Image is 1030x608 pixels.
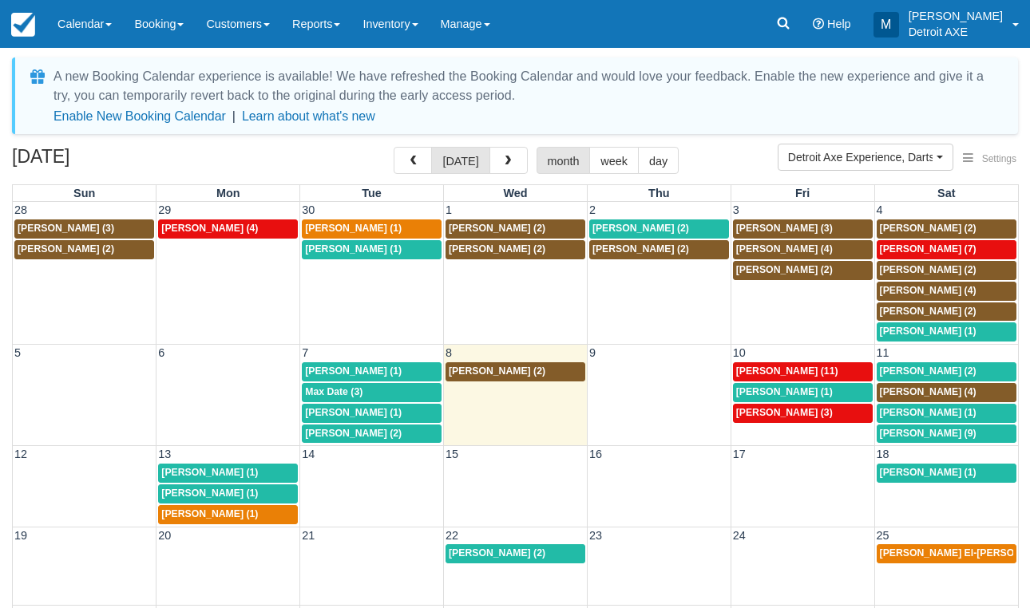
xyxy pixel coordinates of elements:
span: Sat [937,187,955,199]
a: [PERSON_NAME] (2) [446,362,585,381]
a: [PERSON_NAME] El-[PERSON_NAME] (2) [877,544,1016,563]
button: Detroit Axe Experience, Darts Detroit Experience [778,144,953,171]
span: Thu [648,187,669,199]
button: month [537,147,591,174]
span: 14 [300,448,316,460]
span: [PERSON_NAME] (1) [880,326,977,337]
a: [PERSON_NAME] (2) [877,362,1016,381]
span: [PERSON_NAME] (3) [736,223,833,234]
span: 18 [875,448,891,460]
a: [PERSON_NAME] (1) [877,404,1016,423]
a: [PERSON_NAME] (3) [733,219,873,239]
span: 23 [588,529,604,542]
a: [PERSON_NAME] (7) [877,240,1016,259]
span: [PERSON_NAME] (1) [880,407,977,418]
a: [PERSON_NAME] (1) [302,240,442,259]
a: [PERSON_NAME] (2) [733,261,873,280]
span: Help [827,18,851,30]
a: [PERSON_NAME] (1) [158,505,298,524]
span: [PERSON_NAME] (1) [305,223,402,234]
p: [PERSON_NAME] [909,8,1003,24]
span: [PERSON_NAME] (1) [161,508,258,519]
span: 21 [300,529,316,542]
span: [PERSON_NAME] (11) [736,365,838,377]
span: [PERSON_NAME] (2) [449,547,545,559]
a: [PERSON_NAME] (1) [302,219,442,239]
span: [PERSON_NAME] (1) [161,488,258,499]
a: [PERSON_NAME] (2) [589,219,729,239]
span: [PERSON_NAME] (4) [880,285,977,296]
button: Enable New Booking Calendar [53,109,226,124]
span: 19 [13,529,29,542]
a: [PERSON_NAME] (1) [877,322,1016,342]
span: [PERSON_NAME] (4) [736,243,833,255]
span: [PERSON_NAME] (9) [880,428,977,439]
span: 12 [13,448,29,460]
span: Detroit Axe Experience, Darts Detroit Experience [788,149,933,165]
span: 9 [588,346,597,359]
button: day [638,147,679,174]
span: 24 [731,529,747,542]
a: [PERSON_NAME] (2) [877,302,1016,322]
span: 22 [444,529,460,542]
img: checkfront-main-nav-mini-logo.png [11,13,35,37]
a: [PERSON_NAME] (1) [158,464,298,483]
a: [PERSON_NAME] (1) [302,404,442,423]
a: [PERSON_NAME] (4) [733,240,873,259]
span: [PERSON_NAME] (1) [161,467,258,478]
p: Detroit AXE [909,24,1003,40]
span: 13 [156,448,172,460]
button: week [589,147,639,174]
span: [PERSON_NAME] (1) [305,243,402,255]
span: [PERSON_NAME] (1) [880,467,977,478]
span: | [232,109,236,123]
span: [PERSON_NAME] (7) [880,243,977,255]
span: 25 [875,529,891,542]
i: Help [813,18,824,30]
span: [PERSON_NAME] (1) [305,365,402,377]
span: [PERSON_NAME] (2) [736,264,833,275]
span: 17 [731,448,747,460]
span: Max Date (3) [305,386,362,397]
a: [PERSON_NAME] (11) [733,362,873,381]
span: [PERSON_NAME] (2) [592,243,689,255]
span: 11 [875,346,891,359]
span: [PERSON_NAME] (2) [880,264,977,275]
span: [PERSON_NAME] (3) [18,223,114,234]
span: 16 [588,448,604,460]
span: 5 [13,346,22,359]
span: 15 [444,448,460,460]
span: [PERSON_NAME] (2) [449,243,545,255]
span: Settings [982,153,1016,164]
a: [PERSON_NAME] (2) [446,240,585,259]
span: [PERSON_NAME] (3) [736,407,833,418]
span: [PERSON_NAME] (2) [880,365,977,377]
span: Mon [216,187,240,199]
button: Settings [953,148,1026,171]
h2: [DATE] [12,147,214,176]
span: [PERSON_NAME] (2) [18,243,114,255]
span: 8 [444,346,454,359]
a: [PERSON_NAME] (4) [158,219,298,239]
a: [PERSON_NAME] (2) [877,261,1016,280]
a: [PERSON_NAME] (4) [877,383,1016,402]
a: [PERSON_NAME] (2) [446,544,585,563]
a: [PERSON_NAME] (9) [877,424,1016,444]
span: [PERSON_NAME] (1) [736,386,833,397]
span: 20 [156,529,172,542]
span: [PERSON_NAME] (2) [305,428,402,439]
a: [PERSON_NAME] (2) [877,219,1016,239]
a: [PERSON_NAME] (2) [14,240,154,259]
div: A new Booking Calendar experience is available! We have refreshed the Booking Calendar and would ... [53,67,999,105]
span: 29 [156,203,172,216]
span: 10 [731,346,747,359]
span: 30 [300,203,316,216]
span: [PERSON_NAME] (1) [305,407,402,418]
span: 2 [588,203,597,216]
a: [PERSON_NAME] (4) [877,282,1016,301]
span: Wed [503,187,527,199]
a: [PERSON_NAME] (3) [14,219,154,239]
span: Sun [73,187,95,199]
a: Learn about what's new [242,109,375,123]
a: [PERSON_NAME] (2) [302,424,442,444]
